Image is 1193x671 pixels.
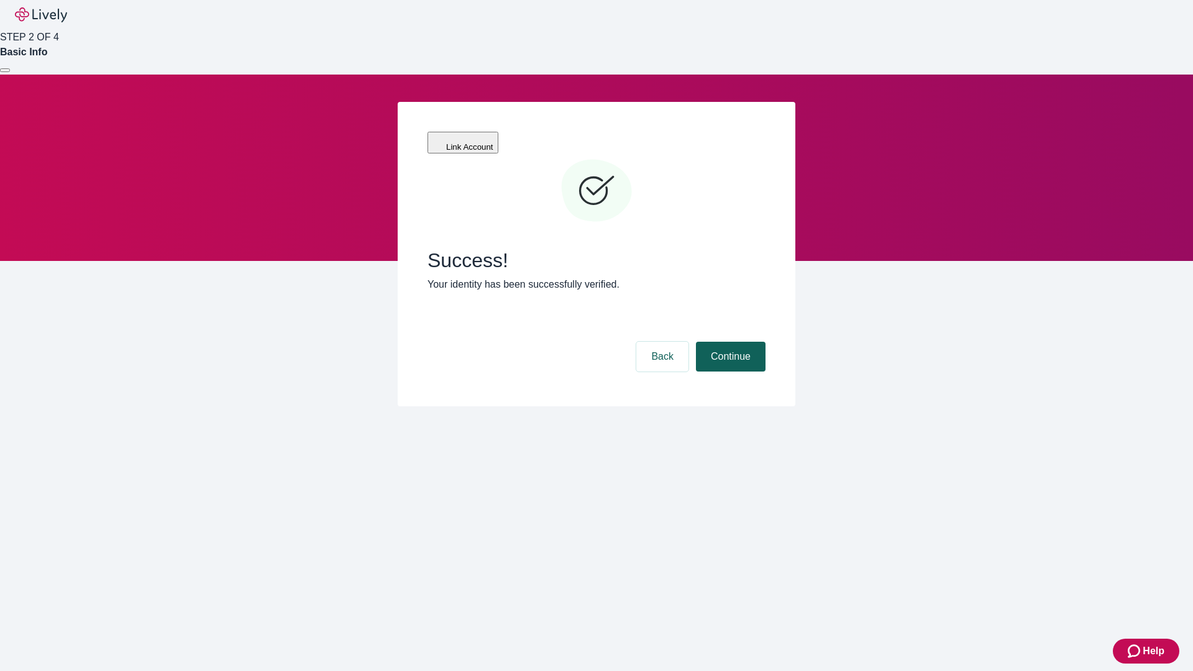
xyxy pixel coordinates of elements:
button: Back [636,342,688,372]
button: Zendesk support iconHelp [1113,639,1179,664]
svg: Checkmark icon [559,154,634,229]
button: Continue [696,342,766,372]
svg: Zendesk support icon [1128,644,1143,659]
button: Link Account [427,132,498,153]
span: Success! [427,249,766,272]
img: Lively [15,7,67,22]
span: Help [1143,644,1164,659]
p: Your identity has been successfully verified. [427,277,766,292]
